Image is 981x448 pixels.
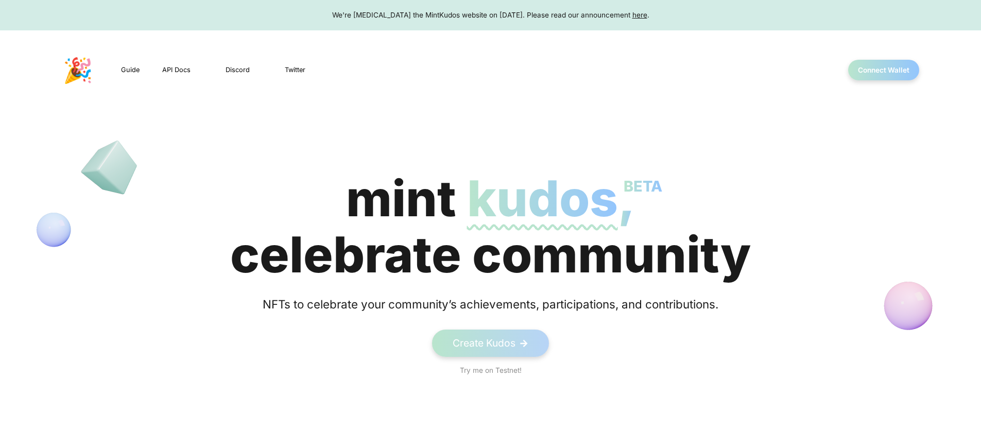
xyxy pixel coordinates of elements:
[624,159,662,215] p: BETA
[161,64,192,76] a: API Docs
[271,64,306,76] a: Twitter
[251,296,730,313] div: NFTs to celebrate your community’s achievements, participations, and contributions.
[432,330,549,357] a: Create Kudos
[519,337,528,350] span: ->
[226,65,250,75] span: Discord
[460,365,522,375] a: Try me on Testnet!
[63,52,93,89] p: 🎉
[212,64,251,76] a: Discord
[120,64,141,76] a: Guide
[632,11,647,19] a: here
[230,170,751,283] div: mint celebrate community
[10,10,971,20] div: We're [MEDICAL_DATA] the MintKudos website on [DATE]. Please read our announcement .
[285,65,305,75] span: Twitter
[467,168,618,228] span: kudos
[848,60,919,80] button: Connect Wallet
